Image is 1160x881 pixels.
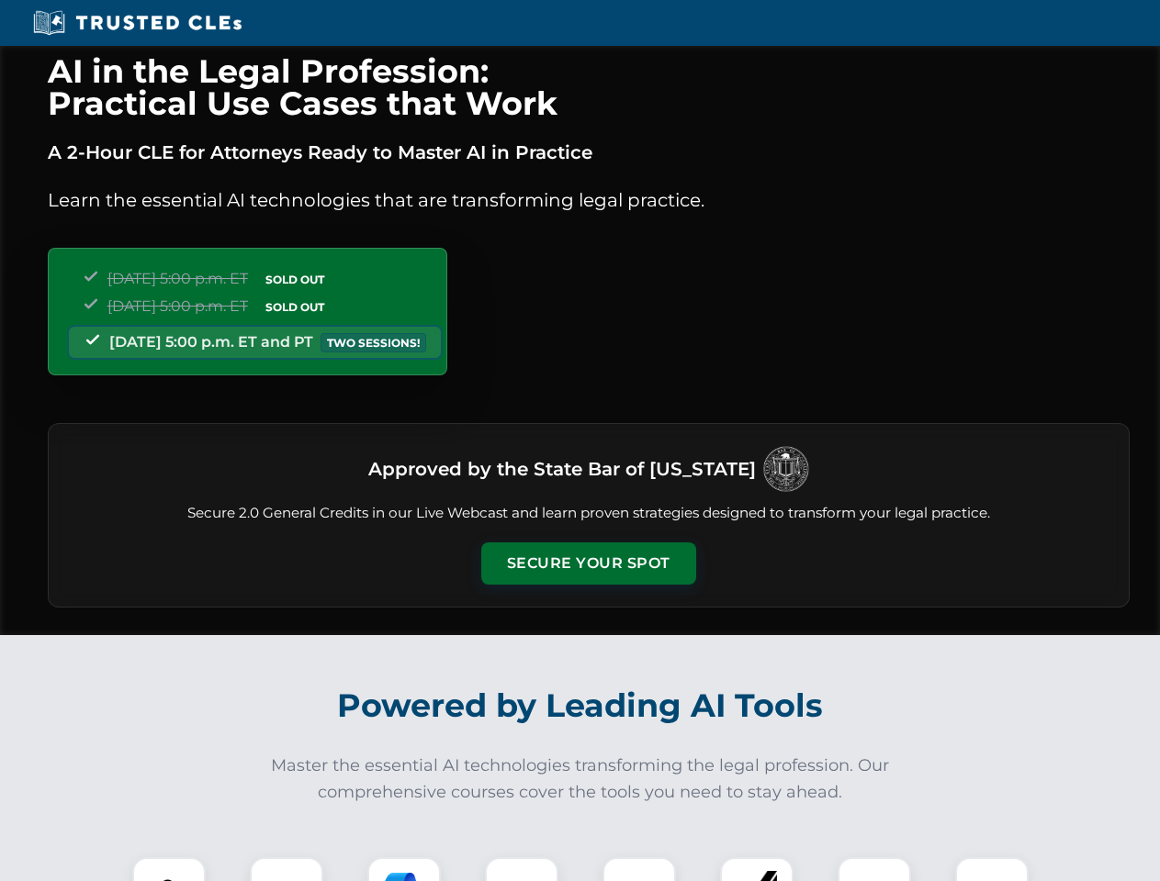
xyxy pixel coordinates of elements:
span: [DATE] 5:00 p.m. ET [107,270,248,287]
img: Trusted CLEs [28,9,247,37]
h1: AI in the Legal Profession: Practical Use Cases that Work [48,55,1130,119]
button: Secure Your Spot [481,542,696,585]
h3: Approved by the State Bar of [US_STATE] [368,452,756,485]
p: Learn the essential AI technologies that are transforming legal practice. [48,185,1130,215]
p: Master the essential AI technologies transforming the legal profession. Our comprehensive courses... [259,753,902,806]
img: Logo [763,446,809,492]
span: SOLD OUT [259,297,331,317]
p: A 2-Hour CLE for Attorneys Ready to Master AI in Practice [48,138,1130,167]
span: [DATE] 5:00 p.m. ET [107,297,248,315]
span: SOLD OUT [259,270,331,289]
h2: Powered by Leading AI Tools [72,674,1089,738]
p: Secure 2.0 General Credits in our Live Webcast and learn proven strategies designed to transform ... [71,503,1107,524]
